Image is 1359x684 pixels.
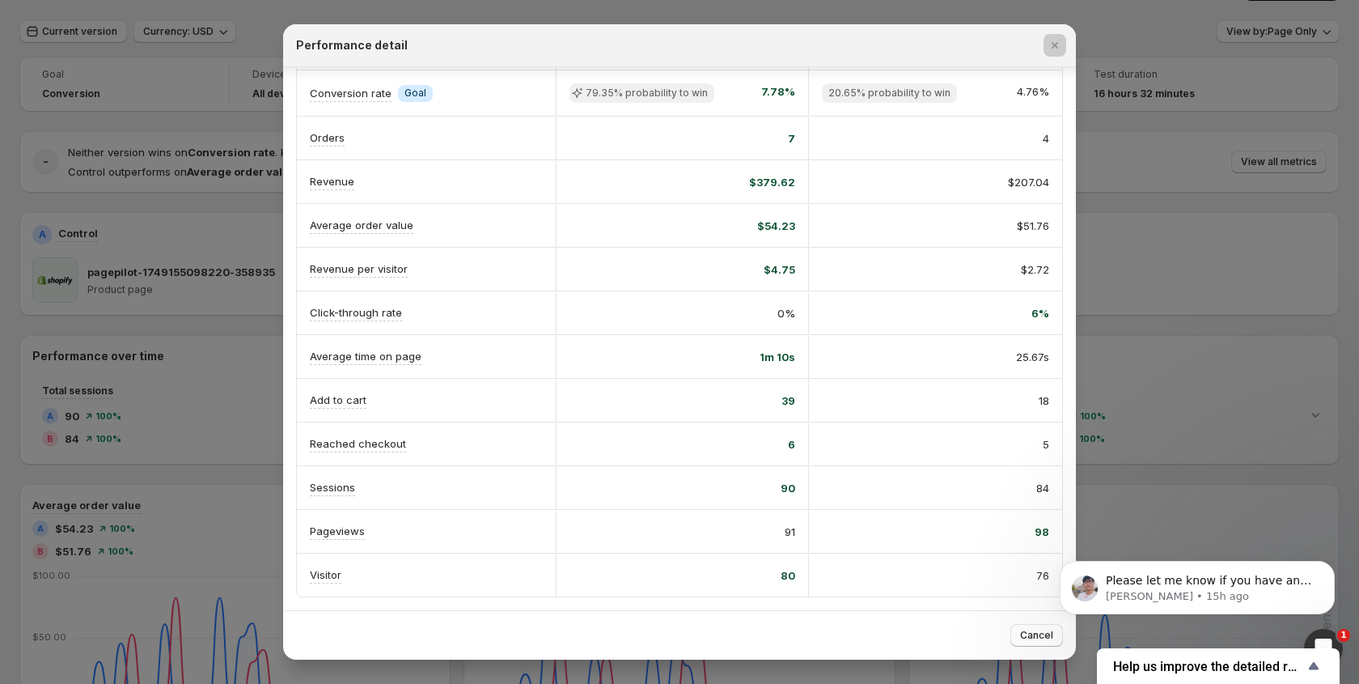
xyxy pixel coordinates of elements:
p: Revenue per visitor [310,261,408,277]
span: $2.72 [1021,261,1049,278]
p: Average time on page [310,348,421,364]
p: Reached checkout [310,435,406,452]
button: Cancel [1010,624,1063,647]
span: 18 [1039,393,1049,409]
span: 84 [1036,480,1049,496]
iframe: Intercom live chat [1304,629,1343,668]
span: 7 [788,130,795,147]
span: 7.78% [761,83,795,103]
p: Pageviews [310,523,365,539]
span: $54.23 [757,218,795,234]
span: 98 [1035,524,1049,540]
span: 91 [785,524,795,540]
span: $379.62 [749,174,795,190]
h2: Performance detail [296,37,408,53]
button: Show survey - Help us improve the detailed report for A/B campaigns [1113,656,1323,676]
p: Conversion rate [310,85,392,101]
span: Cancel [1020,629,1053,642]
p: Sessions [310,479,355,495]
span: $207.04 [1008,174,1049,190]
span: 0% [777,305,795,321]
span: 6% [1031,305,1049,321]
span: 25.67s [1016,349,1049,365]
p: Orders [310,130,345,146]
span: 20.65% probability to win [828,87,950,100]
span: 79.35% probability to win [586,87,708,100]
span: 6 [788,436,795,452]
iframe: Intercom notifications message [1035,527,1359,640]
span: 5 [1043,436,1049,452]
span: 80 [781,567,795,584]
span: 1m 10s [760,349,795,365]
span: Goal [404,87,426,100]
span: 90 [781,480,795,496]
p: Revenue [310,173,354,189]
span: 39 [781,393,795,409]
span: Help us improve the detailed report for A/B campaigns [1113,659,1304,674]
span: 1 [1337,629,1350,642]
p: Visitor [310,567,341,583]
button: Close [1044,34,1066,57]
span: $51.76 [1017,218,1049,234]
p: Add to cart [310,392,366,408]
span: $4.75 [764,261,795,278]
p: Average order value [310,217,413,233]
span: 4.76% [1017,83,1049,103]
span: 4 [1043,130,1049,147]
p: Click-through rate [310,304,402,321]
